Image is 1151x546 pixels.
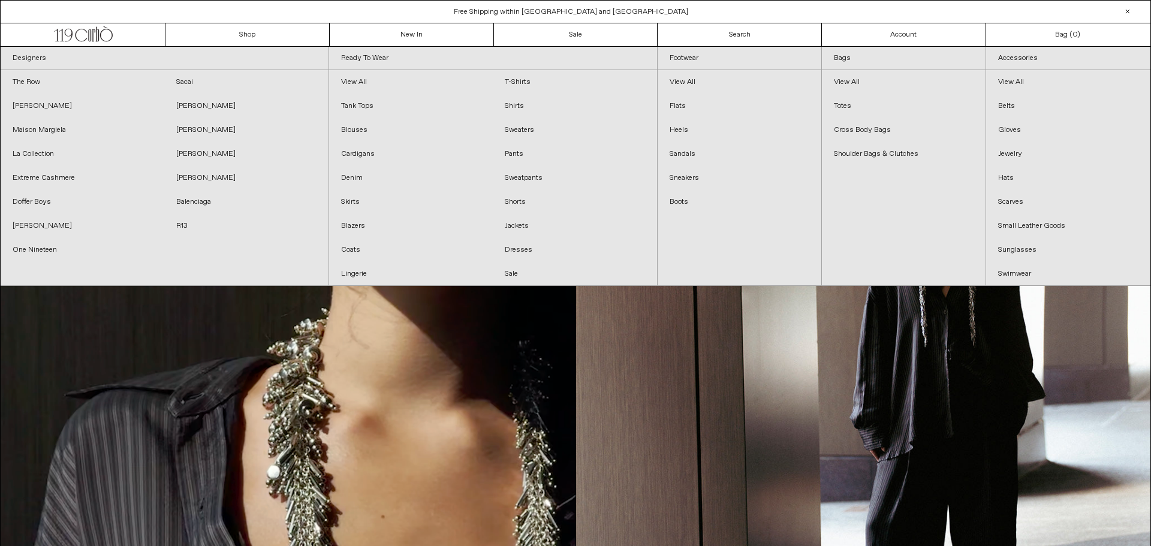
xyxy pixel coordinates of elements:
[493,190,656,214] a: Shorts
[164,118,328,142] a: [PERSON_NAME]
[493,70,656,94] a: T-Shirts
[822,118,986,142] a: Cross Body Bags
[493,118,656,142] a: Sweaters
[658,70,821,94] a: View All
[1072,30,1077,40] span: 0
[1072,29,1080,40] span: )
[1,166,164,190] a: Extreme Cashmere
[658,47,821,70] a: Footwear
[493,166,656,190] a: Sweatpants
[329,142,493,166] a: Cardigans
[494,23,658,46] a: Sale
[164,94,328,118] a: [PERSON_NAME]
[164,70,328,94] a: Sacai
[329,238,493,262] a: Coats
[822,47,986,70] a: Bags
[493,238,656,262] a: Dresses
[986,262,1150,286] a: Swimwear
[329,47,657,70] a: Ready To Wear
[454,7,688,17] a: Free Shipping within [GEOGRAPHIC_DATA] and [GEOGRAPHIC_DATA]
[658,94,821,118] a: Flats
[1,214,164,238] a: [PERSON_NAME]
[986,118,1150,142] a: Gloves
[329,190,493,214] a: Skirts
[822,94,986,118] a: Totes
[330,23,494,46] a: New In
[1,142,164,166] a: La Collection
[658,142,821,166] a: Sandals
[658,118,821,142] a: Heels
[493,142,656,166] a: Pants
[658,190,821,214] a: Boots
[1,70,164,94] a: The Row
[986,70,1150,94] a: View All
[1,190,164,214] a: Doffer Boys
[493,214,656,238] a: Jackets
[1,47,329,70] a: Designers
[822,23,986,46] a: Account
[329,262,493,286] a: Lingerie
[165,23,330,46] a: Shop
[986,47,1150,70] a: Accessories
[822,142,986,166] a: Shoulder Bags & Clutches
[329,118,493,142] a: Blouses
[986,214,1150,238] a: Small Leather Goods
[164,166,328,190] a: [PERSON_NAME]
[164,190,328,214] a: Balenciaga
[329,94,493,118] a: Tank Tops
[986,238,1150,262] a: Sunglasses
[329,166,493,190] a: Denim
[986,166,1150,190] a: Hats
[986,190,1150,214] a: Scarves
[986,142,1150,166] a: Jewelry
[822,70,986,94] a: View All
[1,118,164,142] a: Maison Margiela
[493,262,656,286] a: Sale
[1,94,164,118] a: [PERSON_NAME]
[658,166,821,190] a: Sneakers
[1,238,164,262] a: One Nineteen
[329,214,493,238] a: Blazers
[986,94,1150,118] a: Belts
[164,214,328,238] a: R13
[493,94,656,118] a: Shirts
[164,142,328,166] a: [PERSON_NAME]
[986,23,1150,46] a: Bag ()
[658,23,822,46] a: Search
[329,70,493,94] a: View All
